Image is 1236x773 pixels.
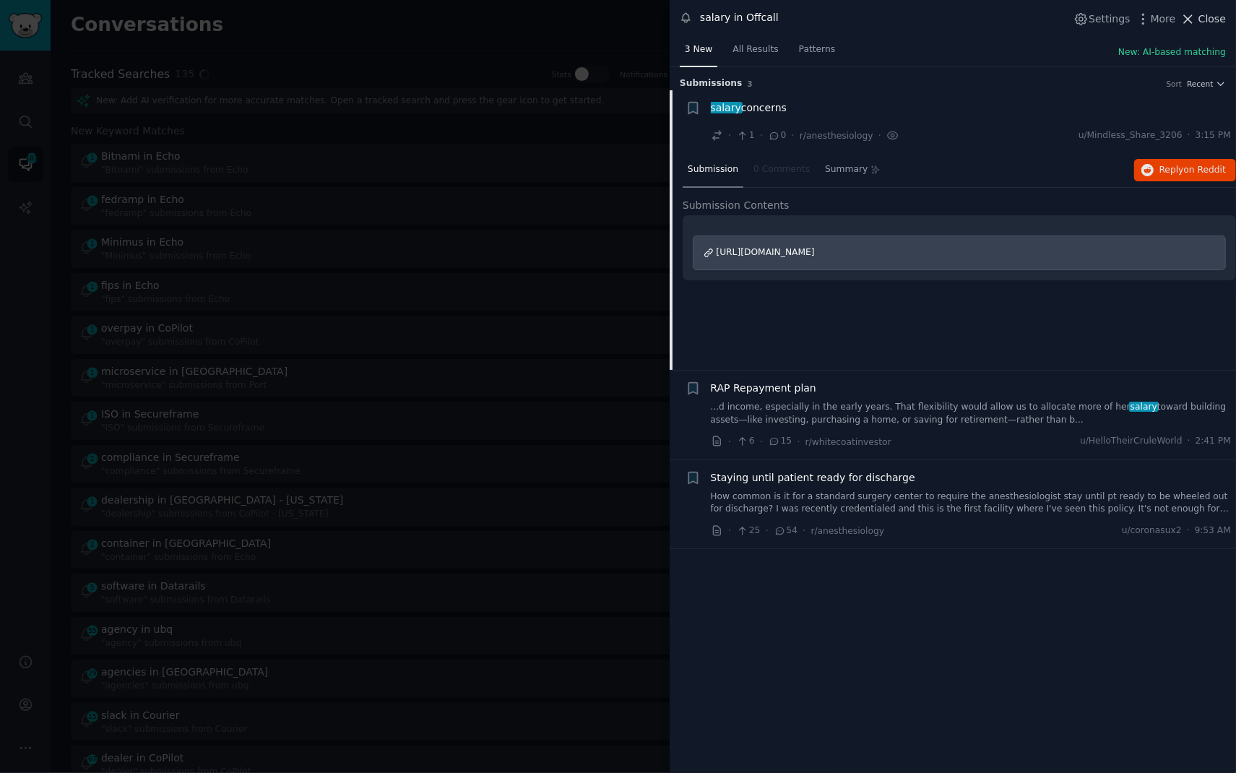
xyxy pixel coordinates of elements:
a: RAP Repayment plan [711,381,816,396]
span: 25 [736,524,760,537]
span: 15 [768,435,792,448]
button: Close [1180,12,1226,27]
span: Reply [1159,164,1226,177]
span: · [792,128,795,143]
span: · [728,434,731,449]
span: Patterns [799,43,835,56]
button: More [1136,12,1176,27]
span: [URL][DOMAIN_NAME] [717,247,815,257]
span: Settings [1089,12,1130,27]
a: salaryconcerns [711,100,787,116]
span: 0 [768,129,786,142]
span: Submission s [680,77,743,90]
span: · [878,128,881,143]
a: All Results [727,38,783,68]
span: · [1188,129,1190,142]
span: Submission [688,163,738,176]
span: Submission Contents [683,198,790,213]
span: · [797,434,800,449]
span: Summary [825,163,868,176]
span: Close [1198,12,1226,27]
span: 3:15 PM [1196,129,1231,142]
span: · [728,523,731,538]
button: Replyon Reddit [1134,159,1236,182]
span: 6 [736,435,754,448]
span: 54 [774,524,798,537]
span: · [760,434,763,449]
span: u/coronasux2 [1122,524,1182,537]
a: Patterns [794,38,840,68]
span: r/anesthesiology [800,131,873,141]
span: More [1151,12,1176,27]
span: · [803,523,805,538]
a: How common is it for a standard surgery center to require the anesthesiologist stay until pt read... [711,491,1232,516]
span: · [766,523,769,538]
span: All Results [732,43,778,56]
span: r/anesthesiology [811,526,885,536]
div: salary in Offcall [700,10,779,25]
span: concerns [711,100,787,116]
span: u/Mindless_Share_3206 [1079,129,1183,142]
a: Staying until patient ready for discharge [711,470,915,485]
span: salary [1129,402,1159,412]
span: u/HelloTheirCruleWorld [1080,435,1183,448]
span: · [760,128,763,143]
button: New: AI-based matching [1118,46,1226,59]
button: Recent [1187,79,1226,89]
div: Sort [1167,79,1183,89]
span: 3 New [685,43,712,56]
span: salary [709,102,743,113]
a: 3 New [680,38,717,68]
span: · [1187,524,1190,537]
span: · [728,128,731,143]
span: · [1188,435,1190,448]
span: on Reddit [1184,165,1226,175]
span: 3 [748,79,753,88]
span: 2:41 PM [1196,435,1231,448]
button: Settings [1073,12,1130,27]
span: 9:53 AM [1195,524,1231,537]
a: ...d income, especially in the early years. That flexibility would allow us to allocate more of h... [711,401,1232,426]
span: Recent [1187,79,1213,89]
a: [URL][DOMAIN_NAME] [693,236,1226,270]
span: 1 [736,129,754,142]
span: r/whitecoatinvestor [805,437,891,447]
